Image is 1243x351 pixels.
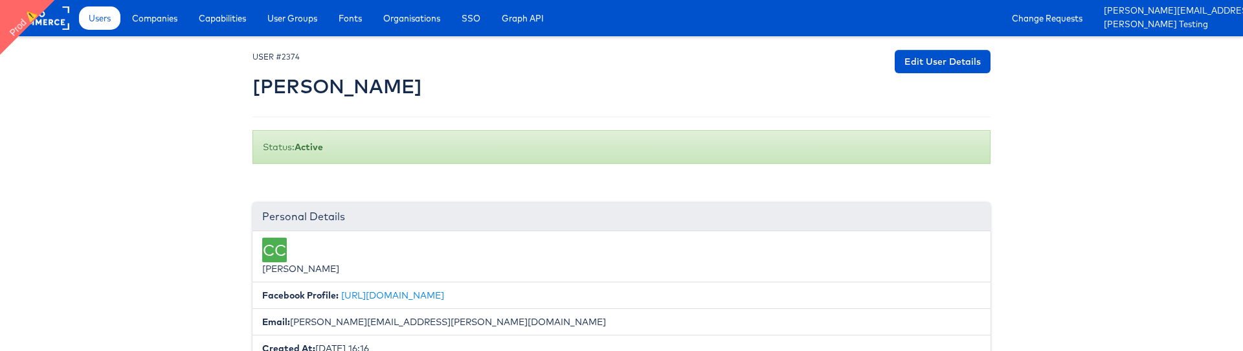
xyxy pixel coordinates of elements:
[262,238,287,262] div: CC
[122,6,187,30] a: Companies
[252,203,991,231] div: Personal Details
[262,316,290,328] b: Email:
[383,12,440,25] span: Organisations
[252,308,991,335] li: [PERSON_NAME][EMAIL_ADDRESS][PERSON_NAME][DOMAIN_NAME]
[199,12,246,25] span: Capabilities
[339,12,362,25] span: Fonts
[1104,18,1233,32] a: [PERSON_NAME] Testing
[267,12,317,25] span: User Groups
[1104,5,1233,18] a: [PERSON_NAME][EMAIL_ADDRESS][PERSON_NAME][DOMAIN_NAME]
[252,76,422,97] h2: [PERSON_NAME]
[252,130,991,164] div: Status:
[295,141,323,153] b: Active
[374,6,450,30] a: Organisations
[341,289,444,301] a: [URL][DOMAIN_NAME]
[262,289,339,301] b: Facebook Profile:
[502,12,544,25] span: Graph API
[452,6,490,30] a: SSO
[89,12,111,25] span: Users
[252,52,300,62] small: USER #2374
[79,6,120,30] a: Users
[329,6,372,30] a: Fonts
[258,6,327,30] a: User Groups
[189,6,256,30] a: Capabilities
[895,50,991,73] a: Edit User Details
[132,12,177,25] span: Companies
[462,12,480,25] span: SSO
[1002,6,1092,30] a: Change Requests
[492,6,554,30] a: Graph API
[252,231,991,282] li: [PERSON_NAME]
